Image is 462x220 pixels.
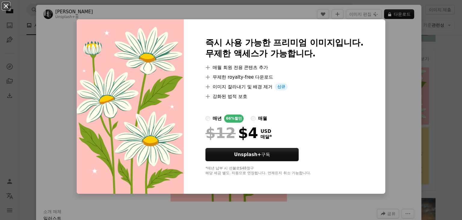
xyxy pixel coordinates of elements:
div: 매월 [258,115,267,122]
input: 매월 [251,116,256,121]
h2: 즉시 사용 가능한 프리미엄 이미지입니다. 무제한 액세스가 가능합니다. [205,37,364,59]
li: 매월 회원 전용 콘텐츠 추가 [205,64,364,71]
span: 신규 [275,83,288,90]
div: 매년 [213,115,222,122]
li: 이미지 잘라내기 및 배경 제거 [205,83,364,90]
input: 매년66%할인 [205,116,210,121]
li: 강화된 법적 보호 [205,93,364,100]
span: USD [260,129,272,134]
div: 66% 할인 [224,115,244,123]
button: Unsplash+구독 [205,148,299,161]
div: $4 [205,125,258,141]
div: *매년 납부 시 선불로 $48 청구 해당 세금 별도. 자동으로 연장됩니다. 언제든지 취소 가능합니다. [205,166,364,176]
span: $12 [205,125,236,141]
strong: Unsplash+ [234,152,261,157]
img: premium_vector-1716874671235-95932d850cce [77,19,184,194]
li: 무제한 royalty-free 다운로드 [205,74,364,81]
